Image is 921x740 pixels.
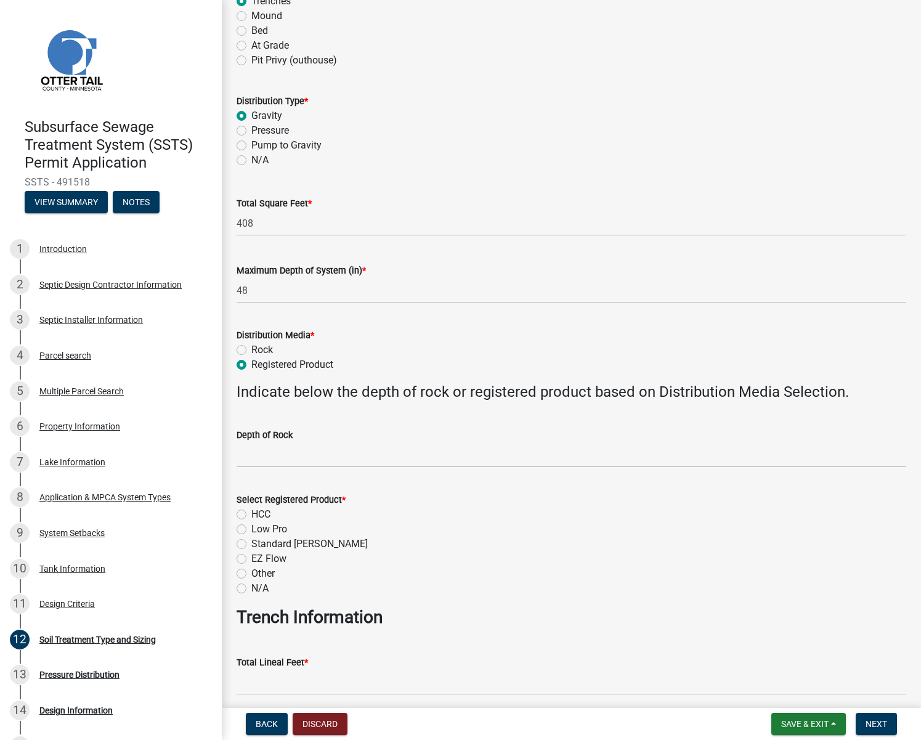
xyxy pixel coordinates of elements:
[10,559,30,579] div: 10
[25,13,117,105] img: Otter Tail County, Minnesota
[251,23,268,38] label: Bed
[10,701,30,720] div: 14
[39,315,143,324] div: Septic Installer Information
[251,38,289,53] label: At Grade
[39,706,113,715] div: Design Information
[39,422,120,431] div: Property Information
[39,458,105,466] div: Lake Information
[237,383,906,401] h4: Indicate below the depth of rock or registered product based on Distribution Media Selection.
[10,665,30,685] div: 13
[237,496,346,505] label: Select Registered Product
[39,245,87,253] div: Introduction
[113,198,160,208] wm-modal-confirm: Notes
[10,310,30,330] div: 3
[10,239,30,259] div: 1
[39,280,182,289] div: Septic Design Contractor Information
[251,108,282,123] label: Gravity
[10,452,30,472] div: 7
[10,630,30,649] div: 12
[25,118,212,171] h4: Subsurface Sewage Treatment System (SSTS) Permit Application
[237,607,383,627] strong: Trench Information
[10,594,30,614] div: 11
[256,719,278,729] span: Back
[10,381,30,401] div: 5
[251,343,273,357] label: Rock
[251,123,289,138] label: Pressure
[10,523,30,543] div: 9
[237,431,293,440] label: Depth of Rock
[10,487,30,507] div: 8
[251,522,287,537] label: Low Pro
[39,600,95,608] div: Design Criteria
[251,153,269,168] label: N/A
[866,719,887,729] span: Next
[237,200,312,208] label: Total Square Feet
[246,713,288,735] button: Back
[251,9,282,23] label: Mound
[39,529,105,537] div: System Setbacks
[10,417,30,436] div: 6
[237,331,314,340] label: Distribution Media
[10,346,30,365] div: 4
[856,713,897,735] button: Next
[39,564,105,573] div: Tank Information
[39,351,91,360] div: Parcel search
[251,537,368,551] label: Standard [PERSON_NAME]
[251,566,275,581] label: Other
[771,713,846,735] button: Save & Exit
[237,267,366,275] label: Maximum Depth of System (in)
[251,357,333,372] label: Registered Product
[251,581,269,596] label: N/A
[39,670,120,679] div: Pressure Distribution
[781,719,829,729] span: Save & Exit
[237,97,308,106] label: Distribution Type
[25,176,197,188] span: SSTS - 491518
[25,191,108,213] button: View Summary
[113,191,160,213] button: Notes
[237,659,308,667] label: Total Lineal Feet
[39,493,171,502] div: Application & MPCA System Types
[251,507,270,522] label: HCC
[251,551,286,566] label: EZ Flow
[25,198,108,208] wm-modal-confirm: Summary
[39,387,124,396] div: Multiple Parcel Search
[293,713,347,735] button: Discard
[39,635,156,644] div: Soil Treatment Type and Sizing
[10,275,30,295] div: 2
[251,138,322,153] label: Pump to Gravity
[251,53,337,68] label: Pit Privy (outhouse)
